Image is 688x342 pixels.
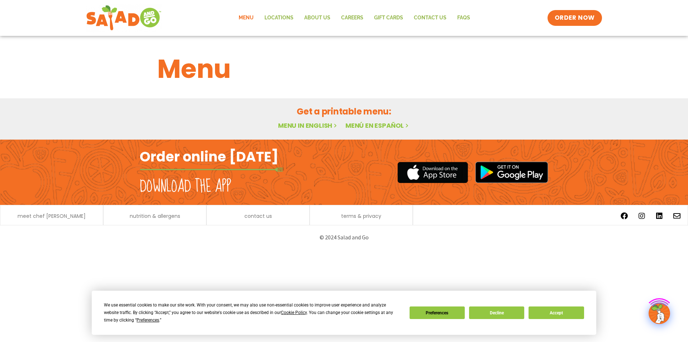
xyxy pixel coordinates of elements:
[140,148,278,165] h2: Order online [DATE]
[548,10,602,26] a: ORDER NOW
[529,306,584,319] button: Accept
[143,233,545,242] p: © 2024 Salad and Go
[555,14,595,22] span: ORDER NOW
[18,214,86,219] a: meet chef [PERSON_NAME]
[278,121,338,130] a: Menu in English
[140,168,283,172] img: fork
[233,10,259,26] a: Menu
[345,121,410,130] a: Menú en español
[336,10,369,26] a: Careers
[408,10,452,26] a: Contact Us
[397,161,468,184] img: appstore
[86,4,162,32] img: new-SAG-logo-768×292
[259,10,299,26] a: Locations
[104,301,401,324] div: We use essential cookies to make our site work. With your consent, we may also use non-essential ...
[410,306,465,319] button: Preferences
[341,214,381,219] a: terms & privacy
[92,291,596,335] div: Cookie Consent Prompt
[452,10,476,26] a: FAQs
[137,318,159,323] span: Preferences
[475,161,548,183] img: google_play
[157,50,531,88] h1: Menu
[244,214,272,219] a: contact us
[469,306,524,319] button: Decline
[130,214,180,219] a: nutrition & allergens
[157,105,531,118] h2: Get a printable menu:
[281,310,307,315] span: Cookie Policy
[233,10,476,26] nav: Menu
[299,10,336,26] a: About Us
[369,10,408,26] a: GIFT CARDS
[140,177,231,197] h2: Download the app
